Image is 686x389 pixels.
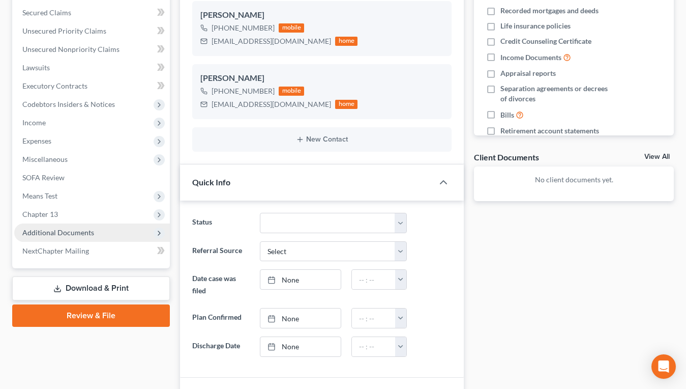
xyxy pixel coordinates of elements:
a: View All [644,153,670,160]
span: Codebtors Insiders & Notices [22,100,115,108]
span: Separation agreements or decrees of divorces [500,84,615,104]
span: Life insurance policies [500,21,571,31]
span: Appraisal reports [500,68,556,78]
span: Unsecured Nonpriority Claims [22,45,120,53]
a: None [260,337,341,356]
span: Lawsuits [22,63,50,72]
span: Credit Counseling Certificate [500,36,591,46]
div: [PHONE_NUMBER] [212,86,275,96]
span: Chapter 13 [22,210,58,218]
span: Miscellaneous [22,155,68,163]
a: NextChapter Mailing [14,242,170,260]
div: mobile [279,23,304,33]
button: New Contact [200,135,443,144]
span: Unsecured Priority Claims [22,26,106,35]
span: Quick Info [192,177,230,187]
div: Client Documents [474,152,539,162]
p: No client documents yet. [482,175,666,185]
label: Referral Source [187,241,254,262]
a: Executory Contracts [14,77,170,95]
div: home [335,100,357,109]
a: None [260,309,341,328]
div: home [335,37,357,46]
span: Expenses [22,136,51,145]
input: -- : -- [352,270,396,289]
label: Discharge Date [187,337,254,357]
div: Open Intercom Messenger [651,354,676,379]
span: Income Documents [500,52,561,63]
label: Status [187,213,254,233]
a: Secured Claims [14,4,170,22]
input: -- : -- [352,309,396,328]
div: [EMAIL_ADDRESS][DOMAIN_NAME] [212,99,331,109]
span: Secured Claims [22,8,71,17]
span: Additional Documents [22,228,94,237]
a: Download & Print [12,276,170,300]
div: [PERSON_NAME] [200,72,443,85]
span: Bills [500,110,514,120]
a: Unsecured Priority Claims [14,22,170,40]
span: NextChapter Mailing [22,246,89,255]
span: Income [22,118,46,127]
div: mobile [279,87,304,96]
a: SOFA Review [14,169,170,187]
div: [EMAIL_ADDRESS][DOMAIN_NAME] [212,36,331,46]
label: Date case was filed [187,269,254,300]
a: Lawsuits [14,59,170,77]
input: -- : -- [352,337,396,356]
span: Retirement account statements [500,126,599,136]
a: Review & File [12,304,170,327]
label: Plan Confirmed [187,308,254,328]
div: [PHONE_NUMBER] [212,23,275,33]
a: None [260,270,341,289]
span: Executory Contracts [22,81,87,90]
span: Means Test [22,191,57,200]
span: Recorded mortgages and deeds [500,6,599,16]
a: Unsecured Nonpriority Claims [14,40,170,59]
span: SOFA Review [22,173,65,182]
div: [PERSON_NAME] [200,9,443,21]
